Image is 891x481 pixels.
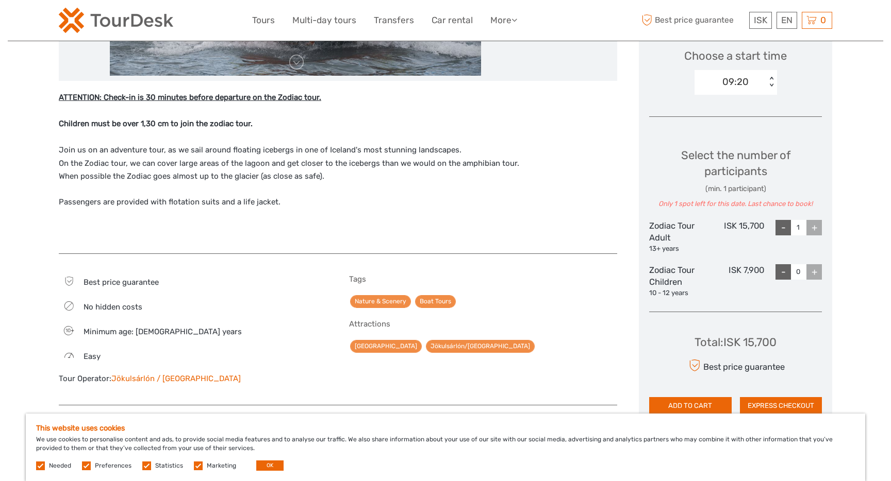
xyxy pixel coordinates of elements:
a: Car rental [432,13,473,28]
label: Statistics [155,461,183,470]
div: - [775,220,791,235]
div: ISK 15,700 [707,220,765,254]
div: + [806,220,822,235]
a: Multi-day tours [292,13,356,28]
span: 0 [819,15,828,25]
div: Zodiac Tour Adult [649,220,707,254]
button: EXPRESS CHECKOUT [740,397,822,415]
img: 120-15d4194f-c635-41b9-a512-a3cb382bfb57_logo_small.png [59,8,173,33]
button: OK [256,460,284,471]
label: Needed [49,461,71,470]
a: Boat Tours [415,295,456,308]
a: [GEOGRAPHIC_DATA] [350,340,422,353]
span: Choose a start time [684,48,787,64]
a: Jökulsárlón / [GEOGRAPHIC_DATA] [111,374,241,383]
h5: This website uses cookies [36,424,855,433]
span: Easy [84,352,101,361]
strong: Children must be over 1,30 cm to join the zodiac tour. [59,119,253,128]
a: Transfers [374,13,414,28]
div: Tour Operator: [59,373,327,384]
a: More [490,13,517,28]
p: Join us on an adventure tour, as we sail around floating icebergs in one of Iceland's most stunni... [59,91,617,183]
div: - [775,264,791,280]
div: Only 1 spot left for this date. Last chance to book! [649,199,822,209]
h5: Attractions [349,319,618,329]
h5: Tags [349,274,618,284]
div: (min. 1 participant) [649,184,822,194]
div: 10 - 12 years [649,288,707,298]
strong: ATTENTION: Check-in is 30 minutes before departure on the Zodiac tour. [59,93,321,102]
span: Minimum age: [DEMOGRAPHIC_DATA] years [84,327,242,336]
div: + [806,264,822,280]
button: ADD TO CART [649,397,732,415]
div: EN [777,12,797,29]
div: 09:20 [722,75,749,89]
div: Select the number of participants [649,147,822,209]
div: ISK 7,900 [707,264,765,298]
span: 10 [60,327,75,334]
a: Nature & Scenery [350,295,411,308]
span: Best price guarantee [84,278,159,287]
div: Zodiac Tour Children [649,264,707,298]
p: We're away right now. Please check back later! [14,18,117,26]
label: Marketing [207,461,236,470]
div: Total : ISK 15,700 [695,334,777,350]
a: Jökulsárlón/[GEOGRAPHIC_DATA] [426,340,535,353]
label: Preferences [95,461,131,470]
span: ISK [754,15,767,25]
div: 13+ years [649,244,707,254]
div: Best price guarantee [686,356,785,374]
a: Tours [252,13,275,28]
p: Passengers are provided with flotation suits and a life jacket. [59,196,617,209]
span: No hidden costs [84,302,142,312]
span: Best price guarantee [639,12,747,29]
div: < > [767,77,775,88]
button: Open LiveChat chat widget [119,16,131,28]
div: We use cookies to personalise content and ads, to provide social media features and to analyse ou... [26,414,865,481]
